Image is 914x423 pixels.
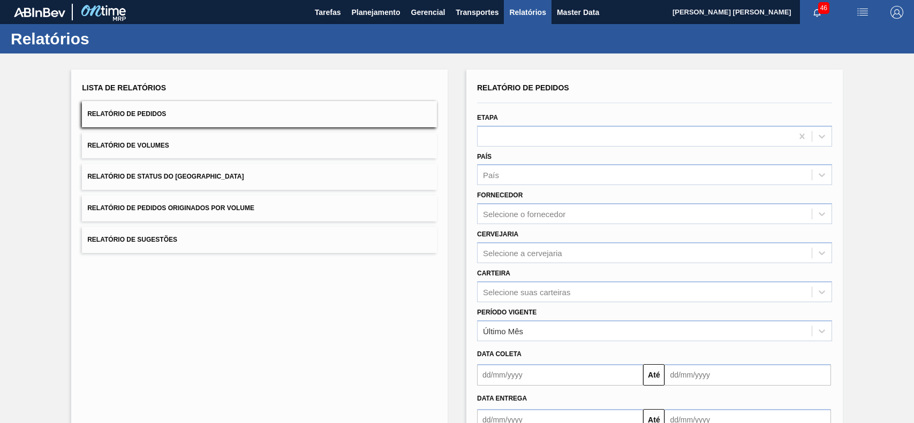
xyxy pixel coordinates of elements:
[82,227,437,253] button: Relatório de Sugestões
[87,142,169,149] span: Relatório de Volumes
[483,210,565,219] div: Selecione o fornecedor
[87,236,177,243] span: Relatório de Sugestões
[818,2,829,14] span: 46
[477,350,522,358] span: Data coleta
[856,6,869,19] img: userActions
[477,395,527,402] span: Data entrega
[477,270,510,277] label: Carteira
[483,326,523,335] div: Último Mês
[890,6,903,19] img: Logout
[477,83,569,92] span: Relatório de Pedidos
[557,6,599,19] span: Master Data
[483,248,562,257] div: Selecione a cervejaria
[477,114,498,121] label: Etapa
[82,133,437,159] button: Relatório de Volumes
[477,309,537,316] label: Período Vigente
[82,164,437,190] button: Relatório de Status do [GEOGRAPHIC_DATA]
[643,364,664,386] button: Até
[315,6,341,19] span: Tarefas
[509,6,546,19] span: Relatórios
[82,195,437,221] button: Relatório de Pedidos Originados por Volume
[477,153,492,160] label: País
[87,173,244,180] span: Relatório de Status do [GEOGRAPHIC_DATA]
[456,6,498,19] span: Transportes
[351,6,400,19] span: Planejamento
[483,287,570,296] div: Selecione suas carteiras
[477,191,523,199] label: Fornecedor
[664,364,830,386] input: dd/mm/yyyy
[82,101,437,127] button: Relatório de Pedidos
[411,6,445,19] span: Gerencial
[483,171,499,180] div: País
[800,5,834,20] button: Notificações
[87,204,254,212] span: Relatório de Pedidos Originados por Volume
[87,110,166,118] span: Relatório de Pedidos
[82,83,166,92] span: Lista de Relatórios
[477,230,518,238] label: Cervejaria
[11,33,201,45] h1: Relatórios
[477,364,643,386] input: dd/mm/yyyy
[14,7,65,17] img: TNhmsLtSVTkK8tSr43FrP2fwEKptu5GPRR3wAAAABJRU5ErkJggg==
